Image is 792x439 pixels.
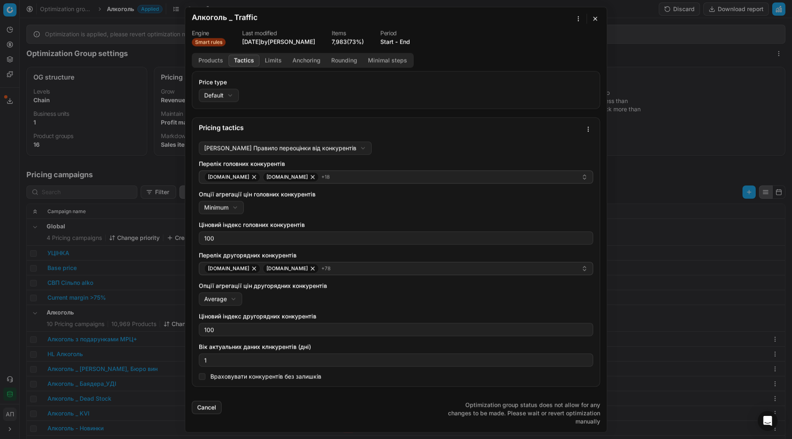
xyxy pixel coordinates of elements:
[266,174,308,180] span: [DOMAIN_NAME]
[321,265,330,272] span: + 78
[204,144,356,152] div: [PERSON_NAME] Правило переоцінки від конкурентів
[199,190,593,198] label: Опції агрегації цін головних конкурентів
[380,30,410,36] dt: Period
[199,312,593,320] label: Ціновий індекс другорядних конкурентів
[192,401,222,414] button: Cancel
[332,38,364,46] a: 7,983(73%)
[287,54,326,66] button: Anchoring
[199,170,593,183] button: [DOMAIN_NAME][DOMAIN_NAME]+18
[229,54,259,66] button: Tactics
[242,38,315,45] span: [DATE] by [PERSON_NAME]
[199,262,593,275] button: [DOMAIN_NAME][DOMAIN_NAME]+78
[208,174,249,180] span: [DOMAIN_NAME]
[192,14,257,21] h2: Алкоголь _ Traffic
[192,30,226,36] dt: Engine
[193,54,229,66] button: Products
[208,265,249,272] span: [DOMAIN_NAME]
[199,282,593,290] label: Опції агрегації цін другорядних конкурентів
[199,78,593,86] label: Price type
[266,265,308,272] span: [DOMAIN_NAME]
[199,124,582,131] div: Pricing tactics
[199,251,593,259] label: Перелік другорядних конкурентів
[210,373,321,380] label: Враховувати конкурентів без залишків
[199,343,593,351] label: Вік актуальних даних клнкурентів (дні)
[321,174,330,180] span: + 18
[332,30,364,36] dt: Items
[442,401,600,425] p: Optimization group status does not allow for any changes to be made. Please wait or revert optimi...
[363,54,412,66] button: Minimal steps
[326,54,363,66] button: Rounding
[395,38,398,46] span: -
[192,38,226,46] span: Smart rules
[199,160,593,168] label: Перелік головних конкурентів
[199,221,593,229] label: Ціновий індекс головних конкурентів
[380,38,394,46] button: Start
[400,38,410,46] button: End
[259,54,287,66] button: Limits
[242,30,315,36] dt: Last modified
